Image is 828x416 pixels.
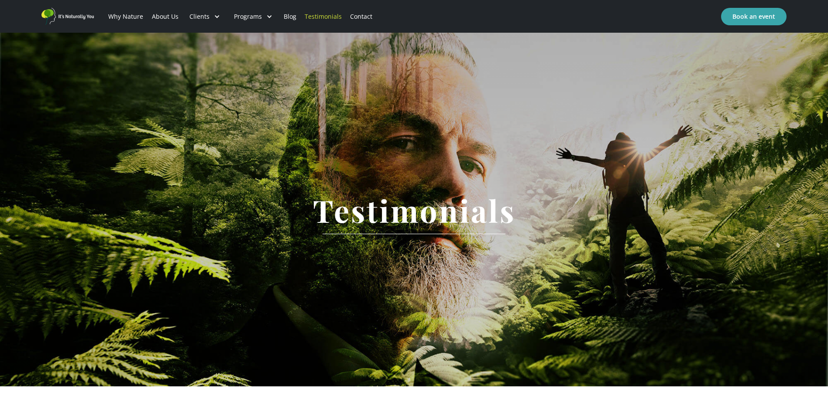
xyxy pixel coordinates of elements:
a: home [41,8,94,25]
div: Clients [182,2,227,31]
div: Programs [234,12,262,21]
h1: Testimonials [300,194,529,227]
a: Blog [279,2,300,31]
a: Why Nature [104,2,148,31]
a: Testimonials [300,2,346,31]
a: About Us [148,2,182,31]
div: Clients [189,12,210,21]
div: Programs [227,2,279,31]
a: Book an event [721,8,787,25]
a: Contact [346,2,377,31]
